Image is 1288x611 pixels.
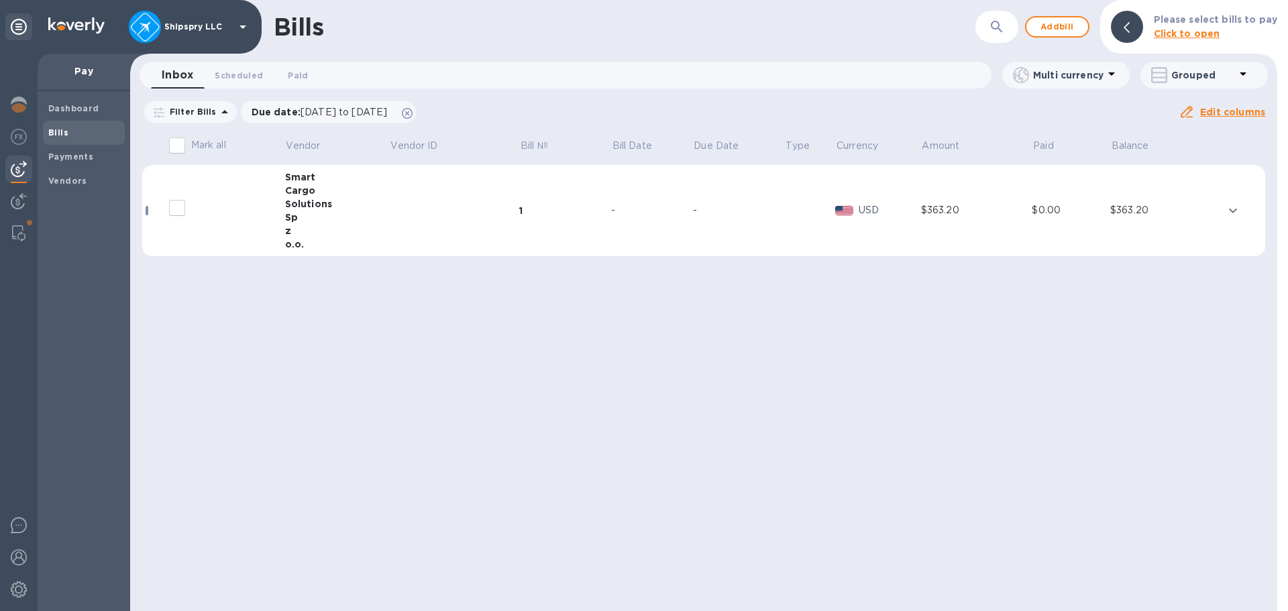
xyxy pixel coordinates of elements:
div: 1 [519,204,611,217]
div: - [611,203,693,217]
button: expand row [1223,201,1243,221]
p: Balance [1112,139,1149,153]
b: Payments [48,152,93,162]
div: Cargo [285,184,390,197]
p: Vendor ID [390,139,437,153]
u: Edit columns [1200,107,1265,117]
div: $363.20 [921,203,1032,217]
span: Add bill [1037,19,1077,35]
p: USD [859,203,921,217]
span: Scheduled [215,68,263,82]
span: Amount [922,139,977,153]
span: Vendor ID [390,139,455,153]
span: [DATE] to [DATE] [301,107,387,117]
p: Paid [1033,139,1054,153]
p: Shipspry LLC [164,22,231,32]
div: o.o. [285,237,390,251]
div: Solutions [285,197,390,211]
img: Foreign exchange [11,129,27,145]
span: Inbox [162,66,193,85]
b: Dashboard [48,103,99,113]
b: Click to open [1154,28,1220,39]
p: Type [786,139,810,153]
p: Grouped [1171,68,1235,82]
span: Paid [1033,139,1071,153]
p: Pay [48,64,119,78]
b: Vendors [48,176,87,186]
div: Due date:[DATE] to [DATE] [241,101,417,123]
span: Balance [1112,139,1167,153]
p: Mark all [191,138,226,152]
b: Please select bills to pay [1154,14,1277,25]
div: $363.20 [1110,203,1222,217]
p: Amount [922,139,959,153]
div: z [285,224,390,237]
div: Sp [285,211,390,224]
button: Addbill [1025,16,1089,38]
p: Filter Bills [164,106,217,117]
div: Smart [285,170,390,184]
p: Currency [837,139,878,153]
img: USD [835,206,853,215]
p: Multi currency [1033,68,1104,82]
p: Bill № [521,139,548,153]
p: Vendor [286,139,320,153]
p: Due Date [694,139,739,153]
h1: Bills [274,13,323,41]
p: Bill Date [612,139,652,153]
div: $0.00 [1032,203,1110,217]
span: Bill № [521,139,566,153]
span: Vendor [286,139,337,153]
div: - [693,203,785,217]
p: Due date : [252,105,394,119]
b: Bills [48,127,68,137]
img: Logo [48,17,105,34]
span: Paid [288,68,308,82]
